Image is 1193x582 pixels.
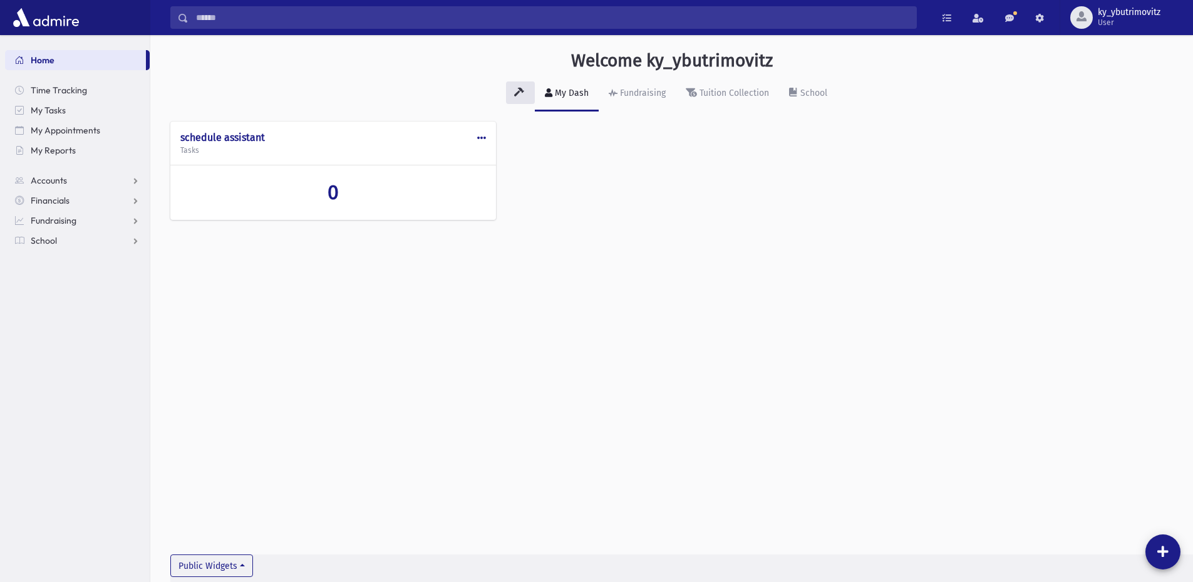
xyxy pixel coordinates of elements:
[10,5,82,30] img: AdmirePro
[31,235,57,246] span: School
[31,55,54,66] span: Home
[798,88,827,98] div: School
[31,195,70,206] span: Financials
[5,231,150,251] a: School
[5,100,150,120] a: My Tasks
[180,180,486,204] a: 0
[552,88,589,98] div: My Dash
[180,146,486,155] h5: Tasks
[5,140,150,160] a: My Reports
[1098,18,1160,28] span: User
[535,76,599,112] a: My Dash
[571,50,773,71] h3: Welcome ky_ybutrimovitz
[779,76,837,112] a: School
[180,132,486,143] h4: schedule assistant
[31,215,76,226] span: Fundraising
[31,175,67,186] span: Accounts
[31,85,87,96] span: Time Tracking
[31,145,76,156] span: My Reports
[5,190,150,210] a: Financials
[328,180,339,204] span: 0
[5,210,150,231] a: Fundraising
[31,125,100,136] span: My Appointments
[170,554,253,577] button: Public Widgets
[5,120,150,140] a: My Appointments
[189,6,916,29] input: Search
[599,76,676,112] a: Fundraising
[1098,8,1160,18] span: ky_ybutrimovitz
[5,50,146,70] a: Home
[617,88,666,98] div: Fundraising
[676,76,779,112] a: Tuition Collection
[31,105,66,116] span: My Tasks
[5,80,150,100] a: Time Tracking
[5,170,150,190] a: Accounts
[697,88,769,98] div: Tuition Collection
